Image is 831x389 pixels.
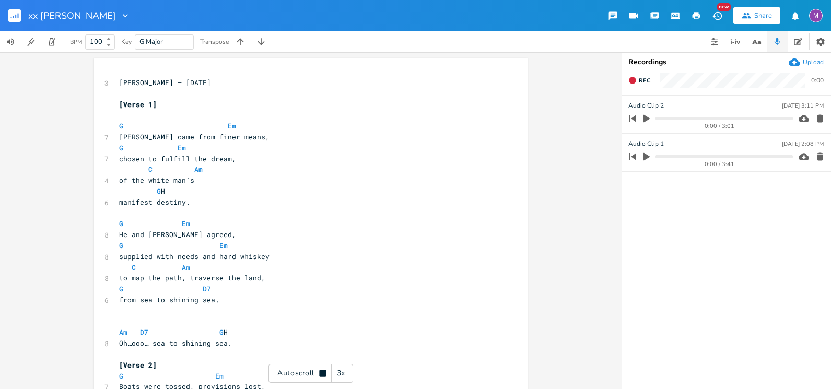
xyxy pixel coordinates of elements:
[628,58,825,66] div: Recordings
[119,132,270,142] span: [PERSON_NAME] came from finer means,
[119,121,123,131] span: G
[782,141,824,147] div: [DATE] 2:08 PM
[119,327,127,337] span: Am
[219,241,228,250] span: Em
[228,121,236,131] span: Em
[194,164,203,174] span: Am
[132,263,136,272] span: C
[139,37,163,46] span: G Major
[157,186,161,196] span: G
[119,219,123,228] span: G
[733,7,780,24] button: Share
[182,219,190,228] span: Em
[119,154,236,163] span: chosen to fulfill the dream,
[119,143,123,152] span: G
[119,252,270,261] span: supplied with needs and hard whiskey
[121,39,132,45] div: Key
[28,11,116,20] span: xx [PERSON_NAME]
[119,338,232,348] span: Oh…ooo… sea to shining sea.
[789,56,824,68] button: Upload
[754,11,772,20] div: Share
[809,4,823,28] button: M
[219,327,224,337] span: G
[119,186,165,196] span: H
[119,295,219,304] span: from sea to shining sea.
[215,371,224,381] span: Em
[119,284,123,293] span: G
[200,39,229,45] div: Transpose
[628,139,664,149] span: Audio Clip 1
[203,284,211,293] span: D7
[717,3,731,11] div: New
[647,161,793,167] div: 0:00 / 3:41
[268,364,353,383] div: Autoscroll
[70,39,82,45] div: BPM
[140,327,148,337] span: D7
[707,6,728,25] button: New
[782,103,824,109] div: [DATE] 3:11 PM
[119,78,211,87] span: [PERSON_NAME] – [DATE]
[811,77,824,84] div: 0:00
[119,327,228,337] span: H
[639,77,650,85] span: Rec
[628,101,664,111] span: Audio Clip 2
[119,175,194,185] span: of the white man’s
[148,164,153,174] span: C
[119,100,157,109] span: [Verse 1]
[119,230,236,239] span: He and [PERSON_NAME] agreed,
[647,123,793,129] div: 0:00 / 3:01
[624,72,654,89] button: Rec
[803,58,824,66] div: Upload
[809,9,823,22] div: melindameshad
[332,364,350,383] div: 3x
[119,360,157,370] span: [Verse 2]
[119,241,123,250] span: G
[119,273,265,282] span: to map the path, traverse the land,
[119,197,190,207] span: manifest destiny.
[119,371,123,381] span: G
[178,143,186,152] span: Em
[182,263,190,272] span: Am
